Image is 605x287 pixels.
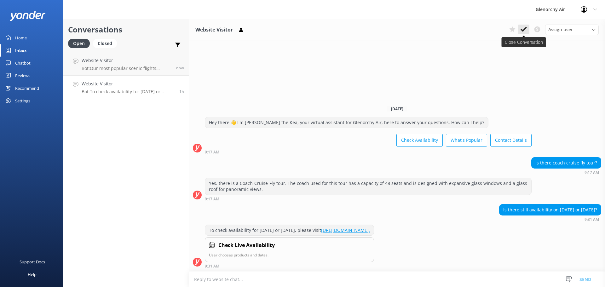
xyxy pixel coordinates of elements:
div: Recommend [15,82,39,95]
a: Open [68,40,93,47]
a: Closed [93,40,120,47]
p: User chooses products and dates. [209,252,370,258]
div: Sep 21 2025 09:17am (UTC +12:00) Pacific/Auckland [205,197,532,201]
div: is there coach cruise fly tour? [532,158,601,168]
strong: 9:31 AM [205,264,219,268]
h4: Website Visitor [82,80,175,87]
div: Assign User [545,25,599,35]
strong: 9:17 AM [205,197,219,201]
button: Check Availability [396,134,443,146]
h4: Website Visitor [82,57,171,64]
div: Help [28,268,37,281]
div: Inbox [15,44,27,57]
div: To check availability for [DATE] or [DATE], please visit [205,225,374,236]
div: Closed [93,39,117,48]
h4: Check Live Availability [218,241,275,250]
p: Bot: To check availability for [DATE] or [DATE], please visit [URL][DOMAIN_NAME]. [82,89,175,95]
div: Sep 21 2025 09:31am (UTC +12:00) Pacific/Auckland [205,264,374,268]
p: Bot: Our most popular scenic flights include: - Milford Sound Fly | Cruise | Fly - Our most popul... [82,66,171,71]
strong: 9:17 AM [585,171,599,175]
img: yonder-white-logo.png [9,11,46,21]
a: Website VisitorBot:Our most popular scenic flights include: - Milford Sound Fly | Cruise | Fly - ... [63,52,189,76]
strong: 9:31 AM [585,218,599,221]
span: Sep 21 2025 09:31am (UTC +12:00) Pacific/Auckland [179,89,184,94]
h3: Website Visitor [195,26,233,34]
div: Home [15,32,27,44]
div: Settings [15,95,30,107]
a: Website VisitorBot:To check availability for [DATE] or [DATE], please visit [URL][DOMAIN_NAME].1h [63,76,189,99]
button: What's Popular [446,134,487,146]
strong: 9:17 AM [205,150,219,154]
span: Assign user [548,26,573,33]
h2: Conversations [68,24,184,36]
div: Is there still availability on [DATE] or [DATE]? [499,204,601,215]
div: Sep 21 2025 09:31am (UTC +12:00) Pacific/Auckland [499,217,601,221]
span: Sep 21 2025 11:17am (UTC +12:00) Pacific/Auckland [176,65,184,71]
div: Hey there 👋 I'm [PERSON_NAME] the Kea, your virtual assistant for Glenorchy Air, here to answer y... [205,117,488,128]
div: Open [68,39,90,48]
div: Chatbot [15,57,31,69]
div: Reviews [15,69,30,82]
div: Yes, there is a Coach-Cruise-Fly tour. The coach used for this tour has a capacity of 48 seats an... [205,178,531,195]
span: [DATE] [387,106,407,112]
button: Contact Details [490,134,532,146]
div: Sep 21 2025 09:17am (UTC +12:00) Pacific/Auckland [205,150,532,154]
div: Support Docs [20,255,45,268]
div: Sep 21 2025 09:17am (UTC +12:00) Pacific/Auckland [531,170,601,175]
a: [URL][DOMAIN_NAME]. [321,227,370,233]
